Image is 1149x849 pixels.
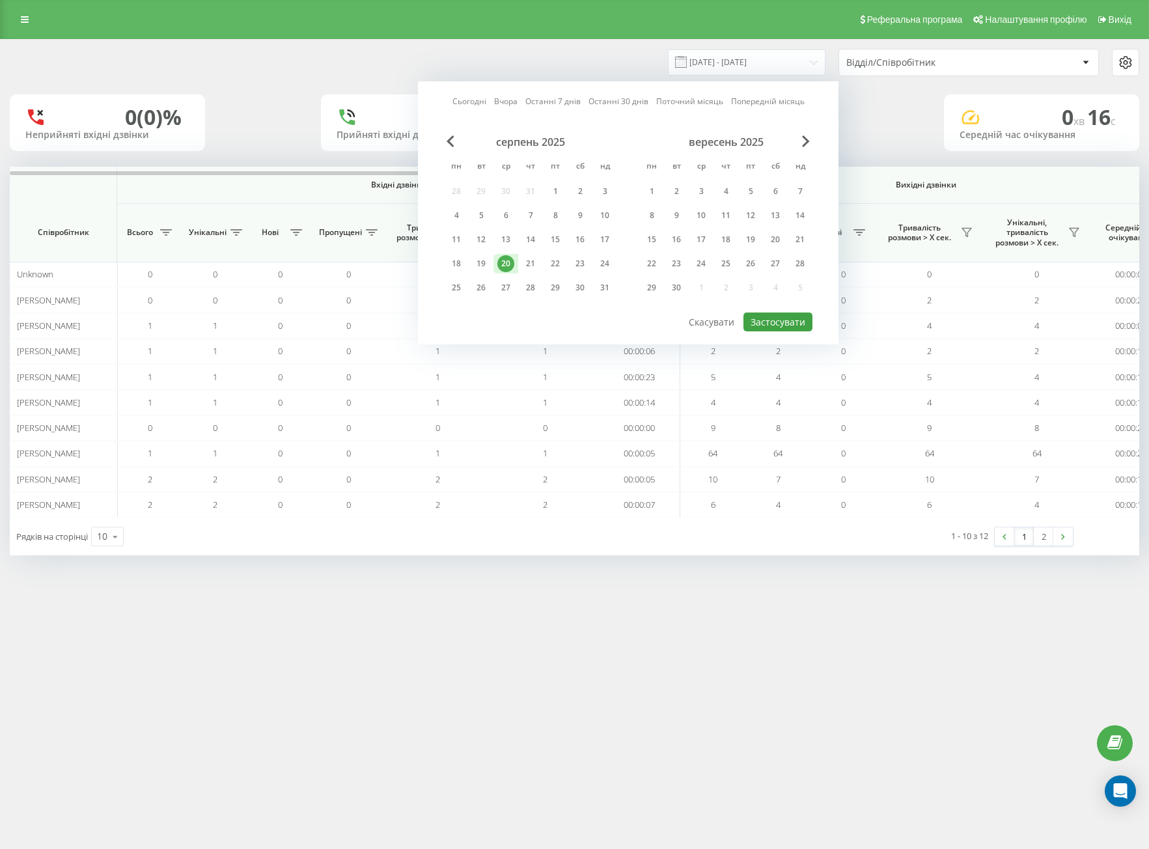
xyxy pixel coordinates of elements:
div: вт 5 серп 2025 р. [469,206,493,225]
div: ср 20 серп 2025 р. [493,254,518,273]
div: пт 8 серп 2025 р. [543,206,568,225]
a: 1 [1014,527,1034,546]
div: 27 [767,255,784,272]
div: серпень 2025 [444,135,617,148]
div: сб 27 вер 2025 р. [763,254,788,273]
div: 7 [792,183,809,200]
div: пт 29 серп 2025 р. [543,278,568,298]
td: 00:00:07 [599,492,680,518]
div: чт 28 серп 2025 р. [518,278,543,298]
div: 5 [473,207,490,224]
div: пт 15 серп 2025 р. [543,230,568,249]
span: [PERSON_NAME] [17,422,80,434]
span: 1 [436,447,440,459]
span: 4 [776,499,781,510]
span: 0 [346,320,351,331]
span: 0 [278,371,283,383]
span: 0 [1034,268,1039,280]
a: Вчора [494,95,518,107]
span: [PERSON_NAME] [17,320,80,331]
div: ср 3 вер 2025 р. [689,182,713,201]
div: 28 [792,255,809,272]
div: 15 [643,231,660,248]
span: 2 [213,499,217,510]
a: 2 [1034,527,1053,546]
a: Поточний місяць [656,95,723,107]
abbr: вівторок [471,158,491,177]
div: 27 [497,279,514,296]
div: 10 [97,530,107,543]
abbr: четвер [716,158,736,177]
span: 1 [148,447,152,459]
span: 9 [711,422,715,434]
span: 0 [841,422,846,434]
abbr: середа [691,158,711,177]
span: 1 [543,371,547,383]
div: 12 [473,231,490,248]
span: [PERSON_NAME] [17,473,80,485]
span: 2 [1034,345,1039,357]
span: 1 [148,345,152,357]
span: Співробітник [21,227,105,238]
div: 15 [547,231,564,248]
span: 9 [927,422,932,434]
div: ср 10 вер 2025 р. [689,206,713,225]
span: 0 [841,371,846,383]
span: 2 [148,473,152,485]
div: Відділ/Співробітник [846,57,1002,68]
abbr: середа [496,158,516,177]
div: 18 [717,231,734,248]
span: 0 [213,422,217,434]
div: ср 13 серп 2025 р. [493,230,518,249]
div: вт 23 вер 2025 р. [664,254,689,273]
span: 8 [776,422,781,434]
span: 0 [841,268,846,280]
div: вт 26 серп 2025 р. [469,278,493,298]
span: 1 [543,447,547,459]
span: 2 [927,294,932,306]
td: 00:00:06 [599,339,680,364]
div: Середній час очікування [960,130,1124,141]
span: 0 [278,345,283,357]
abbr: неділя [595,158,615,177]
div: нд 17 серп 2025 р. [592,230,617,249]
span: Унікальні [189,227,227,238]
span: 1 [213,447,217,459]
div: 1 [643,183,660,200]
div: ср 24 вер 2025 р. [689,254,713,273]
div: 9 [572,207,588,224]
div: 29 [547,279,564,296]
span: 0 [1062,103,1087,131]
span: 8 [1034,422,1039,434]
div: 11 [717,207,734,224]
div: нд 14 вер 2025 р. [788,206,812,225]
div: 26 [473,279,490,296]
span: 2 [927,345,932,357]
div: пн 1 вер 2025 р. [639,182,664,201]
span: 0 [346,371,351,383]
div: 16 [668,231,685,248]
span: 2 [711,345,715,357]
span: 0 [148,294,152,306]
span: 0 [278,422,283,434]
span: 64 [1032,447,1042,459]
span: Реферальна програма [867,14,963,25]
span: 64 [773,447,782,459]
div: 13 [767,207,784,224]
div: ср 17 вер 2025 р. [689,230,713,249]
div: 6 [767,183,784,200]
a: Сьогодні [452,95,486,107]
span: 0 [213,268,217,280]
span: c [1111,114,1116,128]
span: 0 [278,447,283,459]
div: чт 21 серп 2025 р. [518,254,543,273]
div: 13 [497,231,514,248]
span: Тривалість розмови > Х сек. [391,223,465,243]
div: 19 [742,231,759,248]
span: 4 [927,397,932,408]
div: 8 [643,207,660,224]
span: 1 [148,397,152,408]
div: Неприйняті вхідні дзвінки [25,130,189,141]
span: хв [1073,114,1087,128]
div: 19 [473,255,490,272]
